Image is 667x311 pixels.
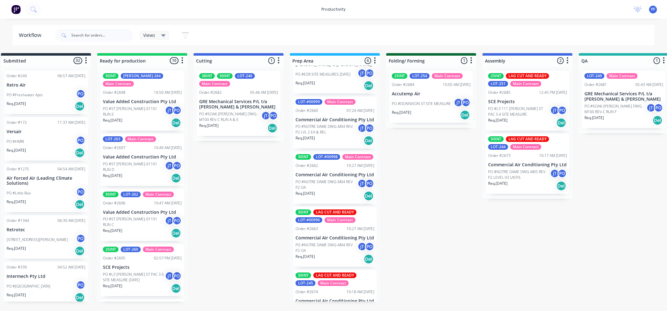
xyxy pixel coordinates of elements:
div: 25INTLOT-260Main ContractOrder #269502:57 PM [DATE]SCE ProjectsPO #L3 [PERSON_NAME] ST PAC 3.5 SI... [100,244,184,296]
div: LOT-254 [410,73,430,79]
div: 50INTLAG CUT AND READYLOT-#00996Main ContractOrder #266310:27 AM [DATE]Commercial Air Conditionin... [293,207,377,267]
div: 25INTLOT-254Main ContractOrder #268410:05 AM [DATE]Accutemp AirPO #DONNISON ST SITE MEASUREjTPORe... [389,71,473,123]
div: jT [165,271,174,281]
div: 07:24 AM [DATE] [346,108,374,113]
div: 10:27 AM [DATE] [346,163,374,168]
div: LOT-251 [488,81,508,87]
div: jT [454,98,463,107]
div: LOT-#00999 [296,99,322,105]
p: PO #L3 [PERSON_NAME] ST PAC 3.5 SITE MEASURE [DATE] [103,272,165,283]
p: PO #ST [PERSON_NAME]-01101 RUN D [103,161,165,173]
p: PO #[GEOGRAPHIC_DATA] [7,283,50,289]
div: Del [75,293,85,303]
div: Del [364,191,374,201]
p: Commercial Air Conditioning Pty Ltd [296,172,374,178]
div: [PERSON_NAME]-264 [121,73,163,79]
p: PO #ST [PERSON_NAME]-01101 RUN E [103,106,165,117]
div: 10:27 AM [DATE] [346,226,374,232]
div: Main Contract [125,136,156,142]
p: Req. [DATE] [7,292,26,298]
div: PO [76,89,85,98]
div: Order #2698 [103,90,125,95]
div: LOT-249Main ContractOrder #268105:43 AM [DATE]GRE Mechanical Services P/L t/a [PERSON_NAME] & [PE... [582,71,666,128]
input: Search for orders... [71,29,133,42]
div: LOT-244 [488,144,508,150]
div: 50INT [296,209,311,215]
p: Req. [DATE] [103,173,122,178]
div: jT [165,106,174,115]
div: Order #2695 [103,255,125,261]
div: 10:47 AM [DATE] [154,200,182,206]
div: LOT-245 [296,280,316,286]
div: LAG CUT AND READY [506,73,549,79]
div: Del [75,148,85,158]
p: PO #DONNISON ST SITE MEASURE [392,101,451,107]
div: 10:18 AM [DATE] [346,289,374,295]
div: Main Contract [325,217,356,223]
div: PO [76,280,85,290]
div: 50INT [103,73,119,79]
p: SCE Projects [103,265,182,270]
p: Commercial Air Conditioning Pty Ltd [296,235,374,241]
div: LAG CUT AND READY [313,209,356,215]
div: 50INT[PERSON_NAME]-264Main ContractOrder #269810:50 AM [DATE]Value Added Construction Pty LtdPO #... [100,71,184,131]
div: Order #17211:37 AM [DATE]VersairPO #HMRIPOReq.[DATE]Del [4,117,88,161]
div: Order #2682 [199,90,222,95]
div: Order #240 [7,73,27,79]
div: Del [171,173,181,183]
img: Factory [11,5,21,14]
div: Workflow [19,32,44,39]
div: 25INT [488,73,504,79]
div: PO [76,136,85,145]
div: jT [357,123,367,133]
p: Versair [7,129,85,134]
div: PO [365,242,374,251]
div: Order #134406:30 AM [DATE]Retrotec[STREET_ADDRESS][PERSON_NAME]POReq.[DATE]Del [4,215,88,259]
p: PO #SOAK [PERSON_NAME] DWG-M100 REV-C RUN F [584,103,646,115]
p: Req. [DATE] [199,123,219,128]
div: Order #330 [7,264,27,270]
div: Del [556,118,566,128]
div: Order #1275 [7,166,29,172]
div: 50INTLOT-262Main ContractOrder #269610:47 AM [DATE]Value Added Construction Pty LtdPO #ST [PERSON... [100,189,184,241]
div: jT [550,169,559,178]
div: Main Contract [103,81,134,87]
div: LOT-#00996 [296,217,322,223]
div: 25INTLAG CUT AND READYLOT-251Main ContractOrder #268512:45 PM [DATE]SCE ProjectsPO #L3 111 [PERSO... [486,71,569,131]
div: Del [556,181,566,191]
p: PO #NOTRE DAME DWG-M04 REV P2 OA [296,179,357,190]
div: Order #2684 [392,82,414,88]
div: 10:49 AM [DATE] [154,145,182,151]
div: 50INTLOT-#00998Main ContractOrder #266210:27 AM [DATE]Commercial Air Conditioning Pty LtdPO #NOTR... [293,152,377,204]
div: jT [357,242,367,251]
div: 50INT [296,273,311,278]
p: Req. [DATE] [296,135,315,141]
div: PO [172,161,182,170]
p: PO #SOAK [PERSON_NAME] DWG-M100 REV-C RUN A & E [199,111,261,123]
p: Commercial Air Conditioning Pty Ltd [296,298,374,304]
p: Req. [DATE] [488,181,508,186]
div: Main Contract [143,192,174,197]
div: Del [171,118,181,128]
div: PO [654,103,663,113]
div: 50INT [217,73,233,79]
p: Req. [DATE] [7,148,26,153]
div: Main Contract [432,73,463,79]
div: Order #2681 [584,82,607,88]
p: Req. [DATE] [103,228,122,233]
p: Req. [DATE] [296,80,315,86]
div: Order #2685 [488,90,511,95]
div: PO [172,106,182,115]
div: PO [365,123,374,133]
p: PO #NOTRE DAME DWG-M04 REV P2 OA [296,242,357,253]
p: GRE Mechanical Services P/L t/a [PERSON_NAME] & [PERSON_NAME] [199,99,278,110]
div: Main Contract [342,154,373,160]
div: 50INT [296,154,311,160]
div: 12:45 PM [DATE] [539,90,567,95]
div: jT [261,111,270,120]
div: Main Contract [325,99,356,105]
div: Order #1344 [7,218,29,223]
div: Main Contract [318,280,349,286]
p: PO #L3 111 [PERSON_NAME] ST PAC 3.4 SITE MEASURE [488,106,550,117]
div: PO [76,234,85,243]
